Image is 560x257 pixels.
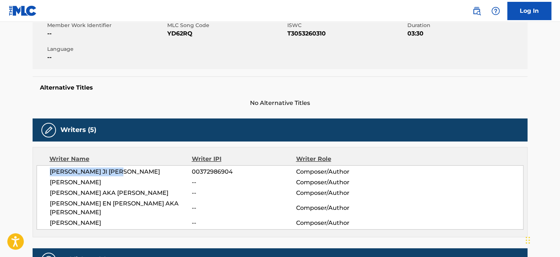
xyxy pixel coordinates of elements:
[296,204,391,212] span: Composer/Author
[287,29,406,38] span: T3053260310
[287,22,406,29] span: ISWC
[47,22,165,29] span: Member Work Identifier
[296,155,391,163] div: Writer Role
[47,29,165,38] span: --
[407,29,526,38] span: 03:30
[33,99,527,107] span: No Alternative Titles
[50,219,192,227] span: [PERSON_NAME]
[49,155,192,163] div: Writer Name
[47,53,165,62] span: --
[50,167,192,176] span: [PERSON_NAME] JI [PERSON_NAME]
[50,189,192,197] span: [PERSON_NAME] AKA [PERSON_NAME]
[407,22,526,29] span: Duration
[192,155,296,163] div: Writer IPI
[296,178,391,187] span: Composer/Author
[192,189,296,197] span: --
[40,84,520,91] h5: Alternative Titles
[296,167,391,176] span: Composer/Author
[47,45,165,53] span: Language
[44,126,53,135] img: Writers
[167,22,285,29] span: MLC Song Code
[488,4,503,18] div: Help
[296,219,391,227] span: Composer/Author
[526,229,530,251] div: Drag
[167,29,285,38] span: YD62RQ
[491,7,500,15] img: help
[507,2,551,20] a: Log In
[50,178,192,187] span: [PERSON_NAME]
[50,199,192,217] span: [PERSON_NAME] EN [PERSON_NAME] AKA [PERSON_NAME]
[192,178,296,187] span: --
[192,204,296,212] span: --
[9,5,37,16] img: MLC Logo
[192,167,296,176] span: 00372986904
[192,219,296,227] span: --
[472,7,481,15] img: search
[296,189,391,197] span: Composer/Author
[469,4,484,18] a: Public Search
[60,126,96,134] h5: Writers (5)
[523,222,560,257] iframe: Chat Widget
